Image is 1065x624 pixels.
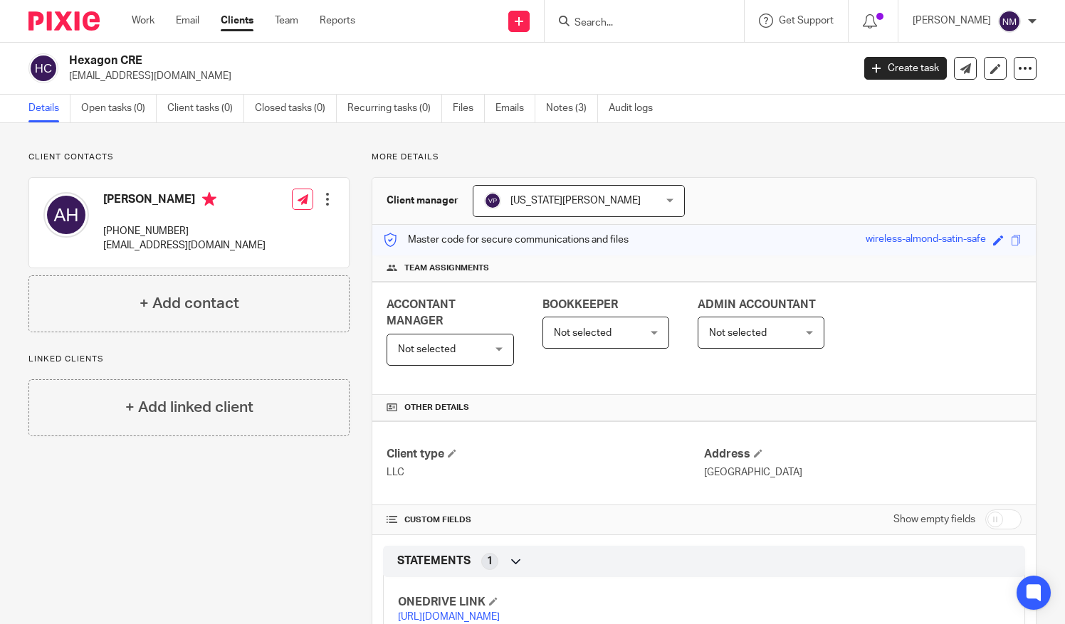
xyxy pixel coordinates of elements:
[913,14,991,28] p: [PERSON_NAME]
[487,554,493,569] span: 1
[69,53,688,68] h2: Hexagon CRE
[510,196,641,206] span: [US_STATE][PERSON_NAME]
[387,299,456,327] span: ACCONTANT MANAGER
[140,292,239,314] h4: + Add contact
[866,232,986,248] div: wireless-almond-satin-safe
[404,263,489,274] span: Team assignments
[864,57,947,80] a: Create task
[103,192,266,210] h4: [PERSON_NAME]
[28,53,58,83] img: svg%3E
[132,14,154,28] a: Work
[387,447,704,462] h4: Client type
[387,194,458,208] h3: Client manager
[176,14,199,28] a: Email
[275,14,298,28] a: Team
[387,514,704,526] h4: CUSTOM FIELDS
[167,95,244,122] a: Client tasks (0)
[893,512,975,527] label: Show empty fields
[28,95,70,122] a: Details
[453,95,485,122] a: Files
[779,16,834,26] span: Get Support
[573,17,701,30] input: Search
[43,192,89,238] img: svg%3E
[103,224,266,238] p: [PHONE_NUMBER]
[28,354,350,365] p: Linked clients
[383,233,629,247] p: Master code for secure communications and files
[202,192,216,206] i: Primary
[347,95,442,122] a: Recurring tasks (0)
[125,396,253,418] h4: + Add linked client
[709,328,767,338] span: Not selected
[28,11,100,31] img: Pixie
[554,328,612,338] span: Not selected
[28,152,350,163] p: Client contacts
[320,14,355,28] a: Reports
[103,238,266,253] p: [EMAIL_ADDRESS][DOMAIN_NAME]
[398,595,704,610] h4: ONEDRIVE LINK
[698,299,816,310] span: ADMIN ACCOUNTANT
[704,447,1022,462] h4: Address
[704,465,1022,480] p: [GEOGRAPHIC_DATA]
[387,465,704,480] p: LLC
[542,299,618,310] span: BOOKKEEPER
[495,95,535,122] a: Emails
[81,95,157,122] a: Open tasks (0)
[398,612,500,622] a: [URL][DOMAIN_NAME]
[397,554,471,569] span: STATEMENTS
[398,344,456,354] span: Not selected
[255,95,337,122] a: Closed tasks (0)
[546,95,598,122] a: Notes (3)
[372,152,1037,163] p: More details
[484,192,501,209] img: svg%3E
[998,10,1021,33] img: svg%3E
[69,69,843,83] p: [EMAIL_ADDRESS][DOMAIN_NAME]
[221,14,253,28] a: Clients
[609,95,663,122] a: Audit logs
[404,402,469,413] span: Other details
